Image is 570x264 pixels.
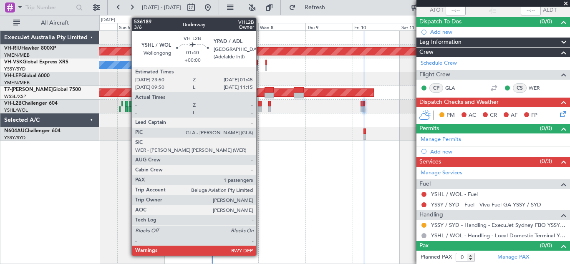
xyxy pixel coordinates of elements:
span: Permits [419,124,439,133]
span: AC [469,111,476,120]
a: YSHL / WOL - Fuel [431,191,478,198]
span: PM [446,111,455,120]
a: YMEN/MEB [4,52,30,58]
span: Services [419,157,441,167]
span: AF [511,111,517,120]
a: YSSY / SYD - Handling - ExecuJet Sydney FBO YSSY / SYD [431,221,566,229]
span: Flight Crew [419,70,450,80]
span: Handling [419,210,443,220]
div: [DATE] [101,17,115,24]
a: WSSL/XSP [4,93,26,100]
div: Tue 7 [212,23,259,30]
span: (0/0) [540,241,552,250]
span: Leg Information [419,38,462,47]
div: Mon 6 [164,23,212,30]
a: VH-VSKGlobal Express XRS [4,60,68,65]
span: [DATE] - [DATE] [142,4,181,11]
span: (0/0) [540,17,552,26]
a: Manage Services [421,169,462,177]
span: ATOT [430,6,444,15]
span: Dispatch Checks and Weather [419,98,499,107]
span: ALDT [543,6,557,15]
span: (0/3) [540,157,552,166]
a: VH-LEPGlobal 6000 [4,73,50,78]
span: VH-L2B [4,101,22,106]
div: CS [513,83,527,93]
input: Trip Number [25,1,73,14]
div: Wed 8 [258,23,305,30]
span: All Aircraft [22,20,88,26]
span: Dispatch To-Dos [419,17,462,27]
span: FP [531,111,537,120]
input: --:-- [446,5,466,15]
span: Refresh [298,5,333,10]
a: YSSY/SYD [4,66,25,72]
span: T7-[PERSON_NAME] [4,87,53,92]
a: YSSY/SYD [4,135,25,141]
span: Fuel [419,179,431,189]
div: Add new [430,28,566,35]
a: YSHL/WOL [4,107,28,113]
span: VH-LEP [4,73,21,78]
div: Fri 10 [353,23,400,30]
a: Schedule Crew [421,59,457,68]
div: Add new [430,148,566,155]
span: (0/0) [540,124,552,133]
button: All Aircraft [9,16,91,30]
a: VH-L2BChallenger 604 [4,101,58,106]
div: Sat 11 [400,23,447,30]
a: Manage PAX [497,253,529,261]
span: CR [490,111,497,120]
a: YSHL / WOL - Handling - Local Domestic Terminal YSHL / WOL [431,232,566,239]
a: Manage Permits [421,136,461,144]
span: VH-VSK [4,60,23,65]
a: N604AUChallenger 604 [4,128,61,133]
a: GLA [445,84,464,92]
div: Sun 5 [117,23,164,30]
a: YSSY / SYD - Fuel - Viva Fuel GA YSSY / SYD [431,201,541,208]
span: Crew [419,48,434,57]
a: WER [529,84,547,92]
span: N604AU [4,128,25,133]
span: Pax [419,241,429,251]
a: T7-[PERSON_NAME]Global 7500 [4,87,81,92]
a: VH-RIUHawker 800XP [4,46,56,51]
div: CP [429,83,443,93]
button: Refresh [285,1,335,14]
a: YMEN/MEB [4,80,30,86]
div: Thu 9 [305,23,353,30]
label: Planned PAX [421,253,452,261]
span: VH-RIU [4,46,21,51]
